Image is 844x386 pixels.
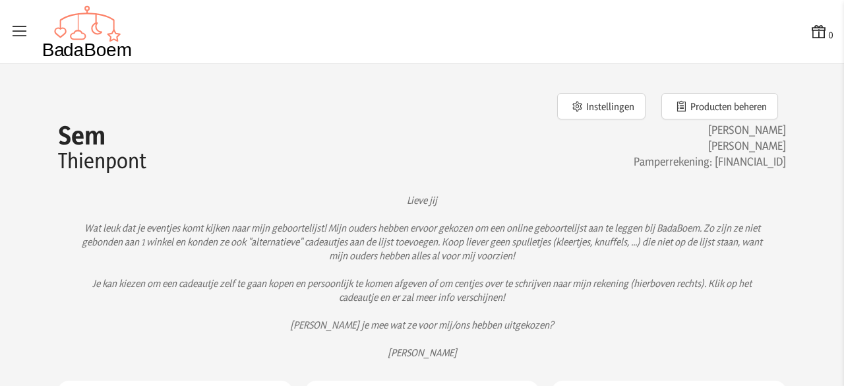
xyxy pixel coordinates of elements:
[422,122,786,138] h3: [PERSON_NAME]
[422,154,786,170] h3: Pamperrekening: [FINANCIAL_ID]
[79,193,765,360] p: Lieve jij Wat leuk dat je eventjes komt kijken naar mijn geboortelijst! Mijn ouders hebben ervoor...
[422,138,786,154] h3: [PERSON_NAME]
[661,93,778,119] button: Producten beheren
[58,122,422,148] p: Sem
[810,22,833,42] button: 0
[58,148,422,172] p: Thienpont
[42,5,133,58] img: Badaboem
[557,93,646,119] button: Instellingen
